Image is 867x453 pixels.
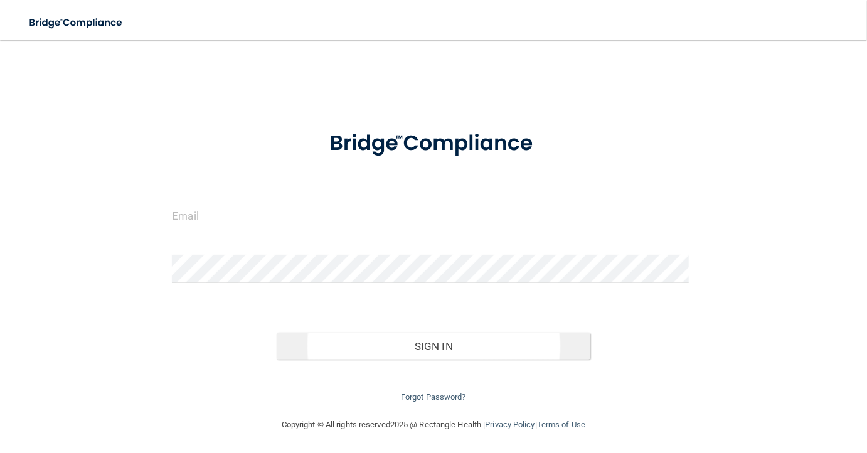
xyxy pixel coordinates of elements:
a: Terms of Use [537,420,585,429]
img: bridge_compliance_login_screen.278c3ca4.svg [19,10,134,36]
input: Email [172,202,694,230]
div: Copyright © All rights reserved 2025 @ Rectangle Health | | [205,405,662,445]
img: bridge_compliance_login_screen.278c3ca4.svg [307,115,560,172]
a: Forgot Password? [401,392,466,402]
button: Sign In [277,333,590,360]
a: Privacy Policy [485,420,535,429]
